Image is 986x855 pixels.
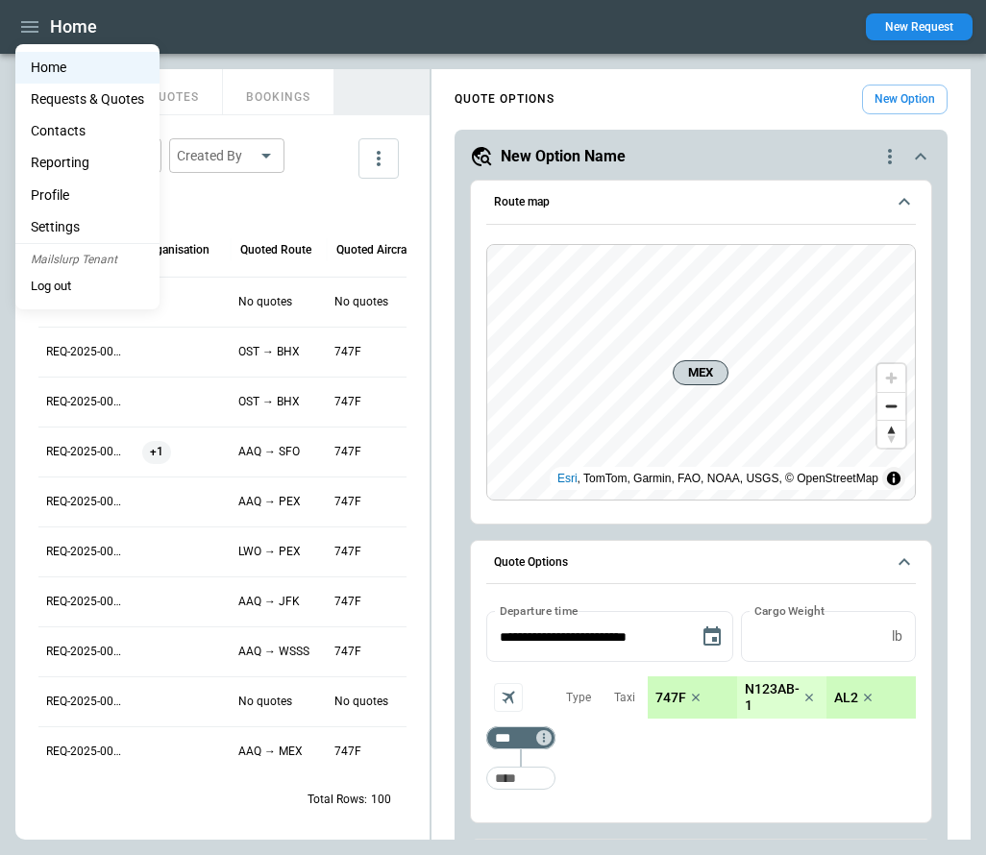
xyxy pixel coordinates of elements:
a: Requests & Quotes [15,84,160,115]
a: Home [15,52,160,84]
a: Contacts [15,115,160,147]
a: Profile [15,180,160,211]
button: Log out [15,273,86,302]
a: Reporting [15,147,160,179]
p: Mailslurp Tenant [15,244,160,273]
a: Settings [15,211,160,243]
